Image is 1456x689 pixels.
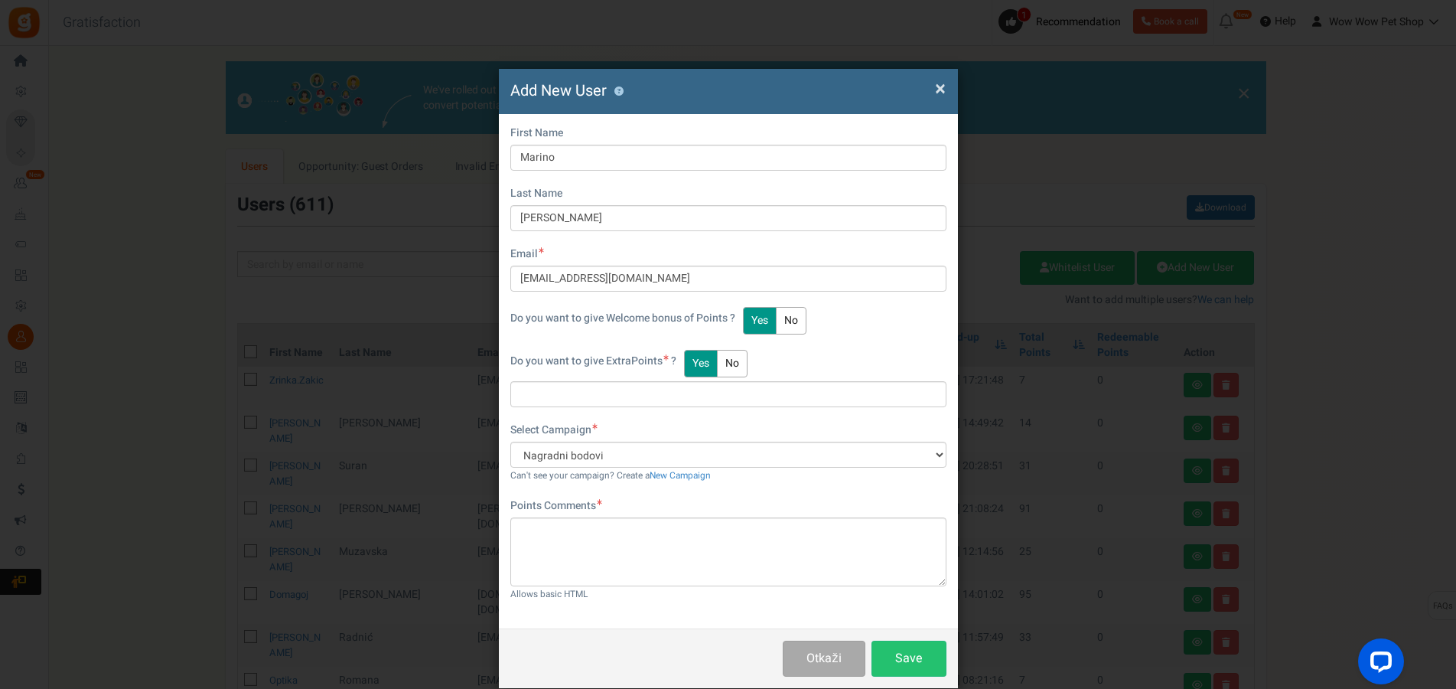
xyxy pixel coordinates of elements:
[510,588,588,601] small: Allows basic HTML
[717,350,748,377] button: No
[614,87,624,96] button: ?
[935,74,946,103] span: ×
[684,350,718,377] button: Yes
[510,423,598,438] label: Select Campaign
[743,307,777,335] button: Yes
[783,641,865,677] button: Otkaži
[510,80,607,102] span: Add New User
[510,311,735,326] label: Do you want to give Welcome bonus of Points ?
[776,307,806,335] button: No
[510,186,562,201] label: Last Name
[871,641,946,677] button: Save
[510,498,602,514] label: Points Comments
[671,353,676,369] span: ?
[510,469,711,482] small: Can't see your campaign? Create a
[510,247,544,262] label: Email
[510,354,676,369] label: Points
[650,469,711,482] a: New Campaign
[510,126,563,141] label: First Name
[510,353,631,369] span: Do you want to give Extra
